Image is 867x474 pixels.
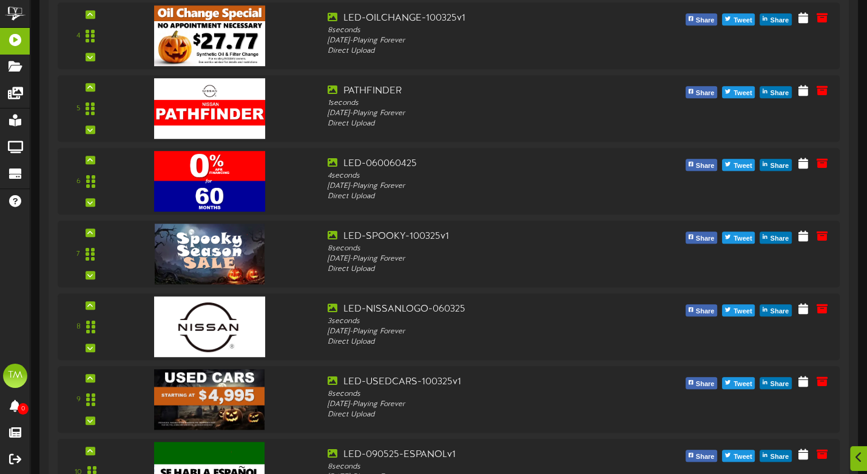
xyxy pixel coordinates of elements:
div: Direct Upload [328,337,635,347]
span: Share [767,232,791,245]
button: Share [686,159,718,171]
button: Share [760,13,792,25]
span: Share [767,159,791,173]
span: Tweet [731,232,754,245]
span: Tweet [731,305,754,318]
span: Share [767,305,791,318]
button: Share [760,232,792,244]
div: LED-SPOOKY-100325v1 [328,230,635,244]
button: Tweet [722,159,755,171]
button: Tweet [722,86,755,98]
span: Tweet [731,14,754,27]
span: Tweet [731,378,754,391]
span: Tweet [731,87,754,100]
div: Direct Upload [328,192,635,202]
div: 4 seconds [328,171,635,181]
span: Share [693,87,717,100]
div: LED-USEDCARS-100325v1 [328,375,635,389]
span: Share [767,87,791,100]
button: Tweet [722,13,755,25]
span: Share [693,378,717,391]
span: Share [693,14,717,27]
button: Share [686,377,718,389]
button: Tweet [722,450,755,462]
span: Share [767,14,791,27]
button: Tweet [722,377,755,389]
div: Direct Upload [328,46,635,56]
div: LED-060060425 [328,157,635,171]
img: f3508c25-174a-4265-86ea-f4d7df8d762b.png [154,151,265,212]
img: 14d8b8fb-3272-4c87-9d3f-2819db572091.png [154,78,265,139]
button: Share [760,377,792,389]
button: Share [760,86,792,98]
div: LED-090525-ESPANOLv1 [328,448,635,462]
div: [DATE] - Playing Forever [328,181,635,192]
div: Direct Upload [328,410,635,420]
div: 8 seconds [328,244,635,254]
div: [DATE] - Playing Forever [328,36,635,46]
button: Share [686,232,718,244]
div: LED-OILCHANGE-100325v1 [328,12,635,25]
button: Share [760,159,792,171]
div: Direct Upload [328,264,635,275]
button: Share [686,304,718,316]
div: 8 seconds [328,389,635,399]
span: Share [767,450,791,464]
div: [DATE] - Playing Forever [328,327,635,337]
span: Share [693,232,717,245]
div: 6 [76,176,81,187]
div: 1 seconds [328,98,635,108]
span: Tweet [731,159,754,173]
span: Tweet [731,450,754,464]
div: [DATE] - Playing Forever [328,399,635,410]
img: faac00c6-e6d9-49ca-9436-4de695aca3ef.png [154,369,265,430]
button: Share [686,13,718,25]
span: Share [693,305,717,318]
div: LED-NISSANLOGO-060325 [328,302,635,316]
button: Share [686,450,718,462]
div: 8 [76,322,81,332]
div: Direct Upload [328,119,635,129]
img: 2ea8e309-6aa8-488c-b9c5-d4fee8bd5310.png [154,5,265,66]
span: Share [693,159,717,173]
button: Share [760,304,792,316]
button: Share [760,450,792,462]
div: [DATE] - Playing Forever [328,108,635,119]
span: Share [767,378,791,391]
img: ae93ae6d-2d5e-4b18-9deb-b784ffbb5031.png [155,224,265,284]
button: Tweet [722,232,755,244]
div: 8 seconds [328,462,635,472]
div: 3 seconds [328,316,635,327]
div: 8 seconds [328,25,635,36]
img: 26bc399f-2b3b-408d-b46d-3c698655b0b0.png [154,296,265,357]
div: [DATE] - Playing Forever [328,254,635,264]
button: Tweet [722,304,755,316]
div: PATHFINDER [328,84,635,98]
button: Share [686,86,718,98]
span: 0 [18,403,29,415]
div: TM [3,364,27,388]
div: 9 [76,395,81,405]
span: Share [693,450,717,464]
